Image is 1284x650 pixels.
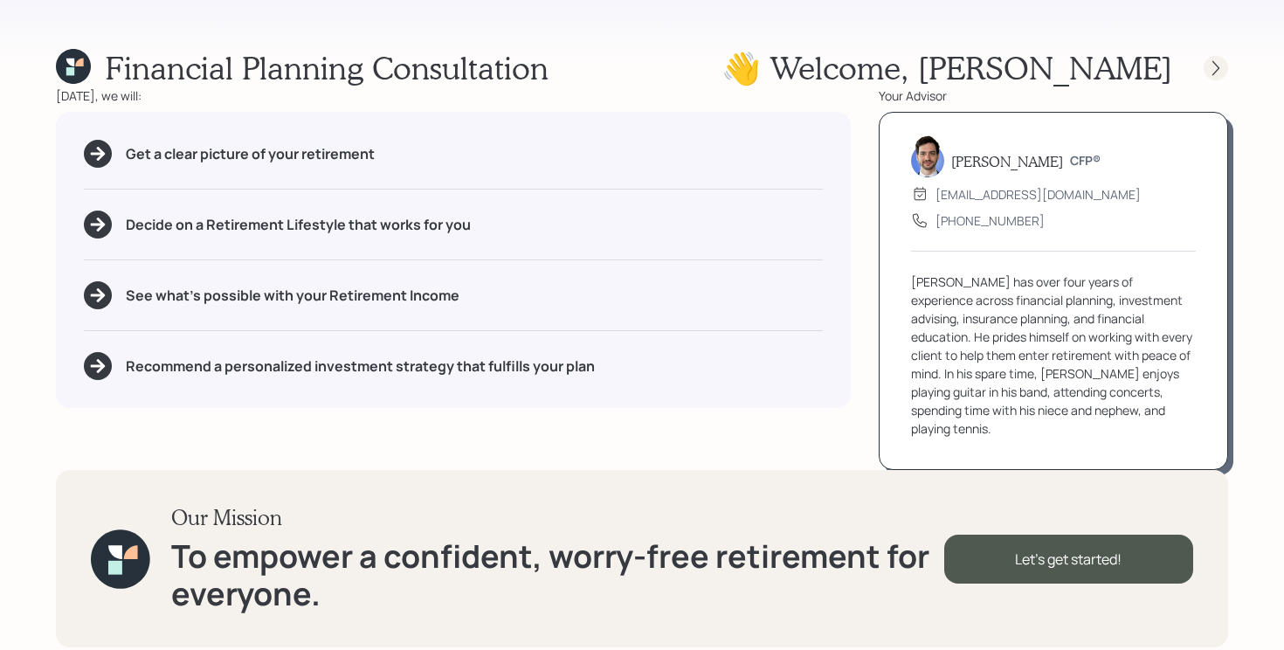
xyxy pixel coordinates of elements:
[126,217,471,233] h5: Decide on a Retirement Lifestyle that works for you
[171,505,944,530] h3: Our Mission
[56,86,851,105] div: [DATE], we will:
[721,49,1172,86] h1: 👋 Welcome , [PERSON_NAME]
[1070,154,1101,169] h6: CFP®
[126,287,459,304] h5: See what's possible with your Retirement Income
[911,135,944,177] img: jonah-coleman-headshot.png
[879,86,1228,105] div: Your Advisor
[911,273,1196,438] div: [PERSON_NAME] has over four years of experience across financial planning, investment advising, i...
[951,153,1063,169] h5: [PERSON_NAME]
[126,358,595,375] h5: Recommend a personalized investment strategy that fulfills your plan
[944,535,1193,584] div: Let's get started!
[935,211,1045,230] div: [PHONE_NUMBER]
[105,49,549,86] h1: Financial Planning Consultation
[171,537,944,612] h1: To empower a confident, worry-free retirement for everyone.
[935,185,1141,204] div: [EMAIL_ADDRESS][DOMAIN_NAME]
[126,146,375,162] h5: Get a clear picture of your retirement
